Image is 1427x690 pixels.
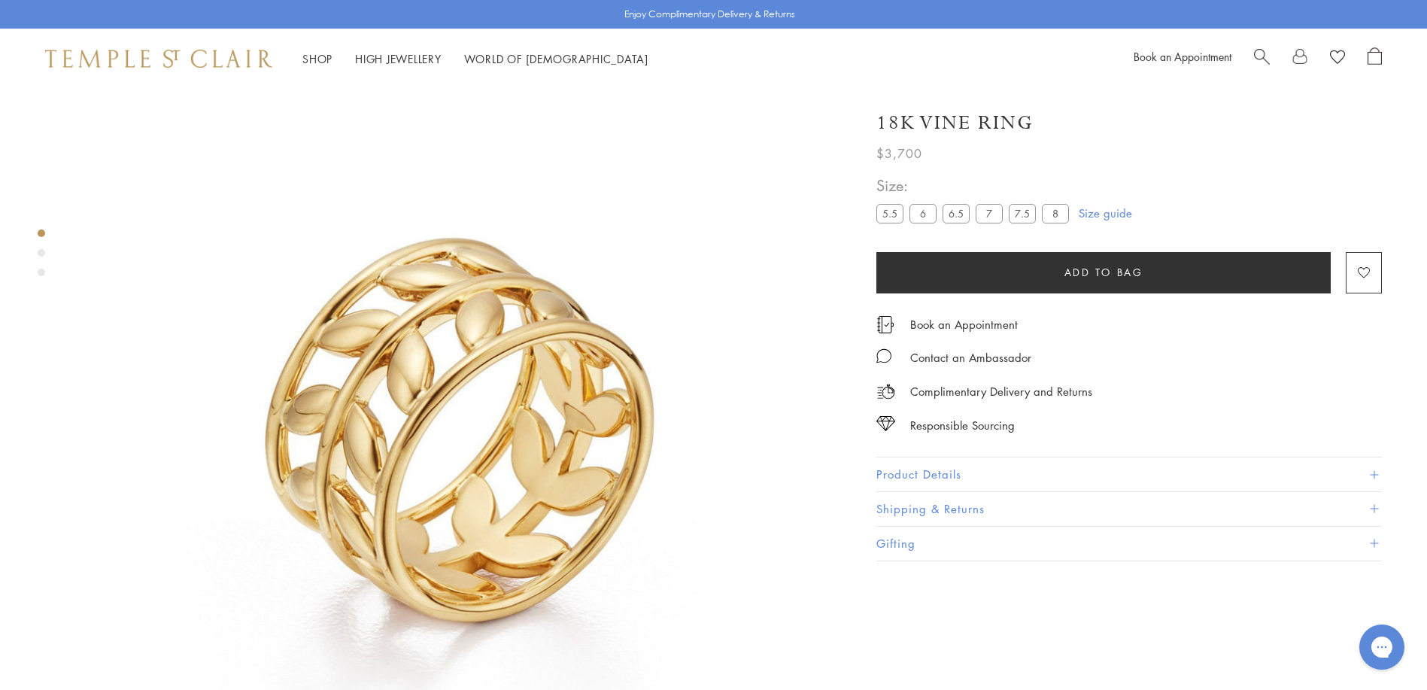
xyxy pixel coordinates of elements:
a: Book an Appointment [1134,49,1231,64]
div: Responsible Sourcing [910,416,1015,435]
img: Temple St. Clair [45,50,272,68]
span: Add to bag [1064,264,1143,281]
label: 6 [909,204,937,223]
img: icon_appointment.svg [876,316,894,333]
a: ShopShop [302,51,332,66]
a: Size guide [1079,205,1132,220]
img: MessageIcon-01_2.svg [876,348,891,363]
a: Book an Appointment [910,316,1018,333]
span: $3,700 [876,144,922,163]
img: icon_sourcing.svg [876,416,895,431]
label: 6.5 [943,204,970,223]
p: Complimentary Delivery and Returns [910,382,1092,401]
a: Open Shopping Bag [1368,47,1382,70]
a: High JewelleryHigh Jewellery [355,51,442,66]
img: icon_delivery.svg [876,382,895,401]
label: 7.5 [1009,204,1036,223]
label: 5.5 [876,204,903,223]
button: Gifting [876,527,1382,561]
div: Product gallery navigation [38,226,45,288]
a: View Wishlist [1330,47,1345,70]
label: 8 [1042,204,1069,223]
label: 7 [976,204,1003,223]
div: Contact an Ambassador [910,348,1031,367]
a: World of [DEMOGRAPHIC_DATA]World of [DEMOGRAPHIC_DATA] [464,51,648,66]
a: Search [1254,47,1270,70]
button: Product Details [876,457,1382,491]
iframe: Gorgias live chat messenger [1352,619,1412,675]
nav: Main navigation [302,50,648,68]
p: Enjoy Complimentary Delivery & Returns [624,7,795,22]
button: Shipping & Returns [876,492,1382,526]
h1: 18K Vine Ring [876,110,1034,136]
button: Add to bag [876,252,1331,293]
span: Size: [876,173,1075,198]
